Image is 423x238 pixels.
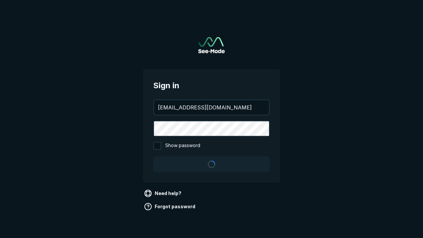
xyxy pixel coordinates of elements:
span: Sign in [153,80,270,92]
a: Forgot password [143,201,198,212]
input: your@email.com [154,100,269,115]
span: Show password [165,142,200,150]
img: See-Mode Logo [198,37,225,53]
a: Go to sign in [198,37,225,53]
a: Need help? [143,188,184,199]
